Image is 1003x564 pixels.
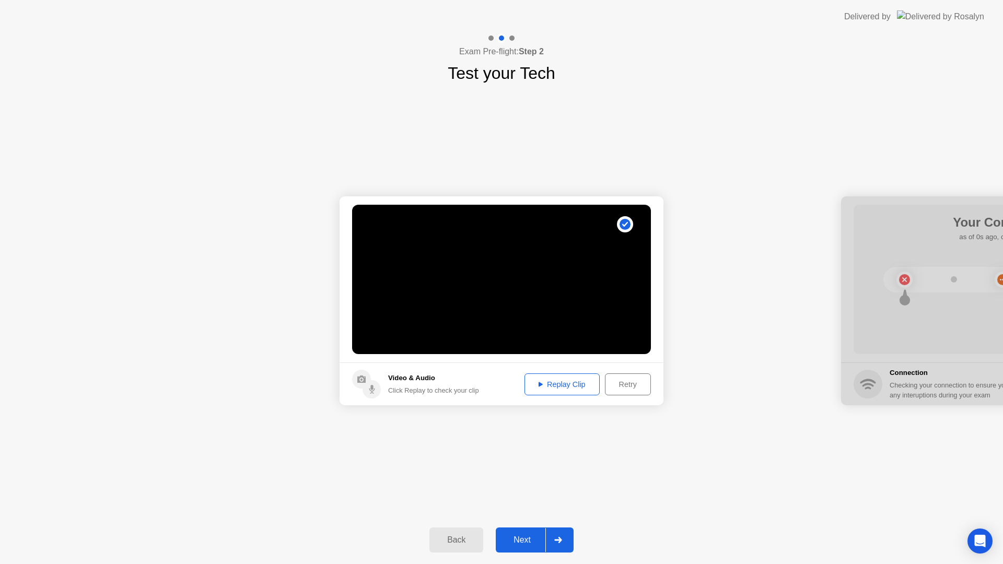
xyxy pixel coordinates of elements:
button: Replay Clip [524,373,600,395]
button: Back [429,527,483,553]
div: Replay Clip [528,380,596,389]
button: Next [496,527,574,553]
h1: Test your Tech [448,61,555,86]
div: Next [499,535,545,545]
img: Delivered by Rosalyn [897,10,984,22]
b: Step 2 [519,47,544,56]
h5: Video & Audio [388,373,479,383]
div: Back [433,535,480,545]
button: Retry [605,373,651,395]
div: Click Replay to check your clip [388,385,479,395]
div: Delivered by [844,10,891,23]
h4: Exam Pre-flight: [459,45,544,58]
div: Retry [609,380,647,389]
div: Open Intercom Messenger [967,528,993,554]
